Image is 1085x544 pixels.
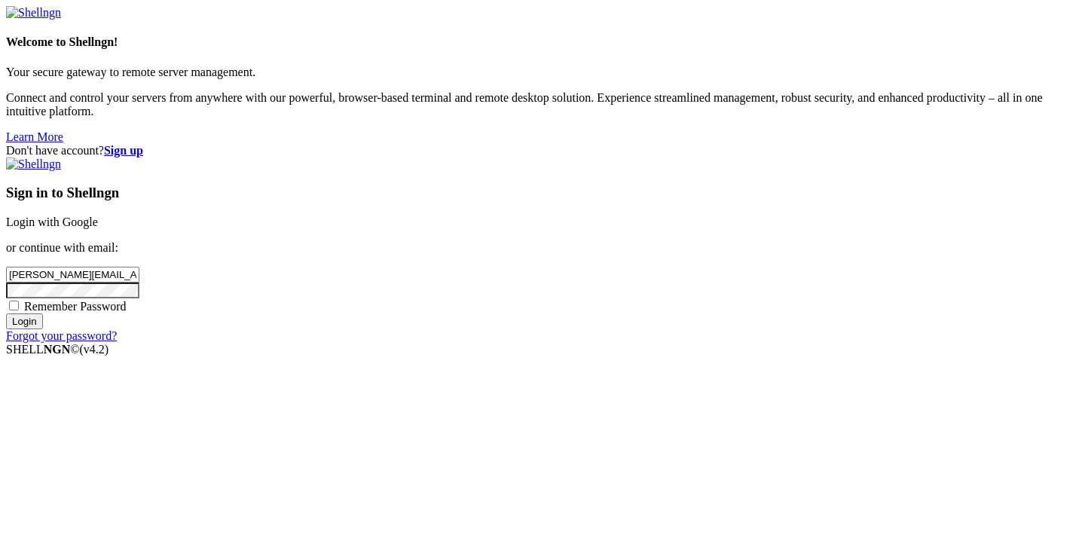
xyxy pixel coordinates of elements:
[6,241,1079,255] p: or continue with email:
[9,301,19,310] input: Remember Password
[6,215,98,228] a: Login with Google
[6,329,117,342] a: Forgot your password?
[6,35,1079,49] h4: Welcome to Shellngn!
[6,144,1079,157] div: Don't have account?
[6,313,43,329] input: Login
[6,130,63,143] a: Learn More
[104,144,143,157] a: Sign up
[6,157,61,171] img: Shellngn
[6,66,1079,79] p: Your secure gateway to remote server management.
[6,185,1079,201] h3: Sign in to Shellngn
[24,300,127,313] span: Remember Password
[44,343,71,356] b: NGN
[6,267,139,283] input: Email address
[80,343,109,356] span: 4.2.0
[6,6,61,20] img: Shellngn
[6,91,1079,118] p: Connect and control your servers from anywhere with our powerful, browser-based terminal and remo...
[6,343,108,356] span: SHELL ©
